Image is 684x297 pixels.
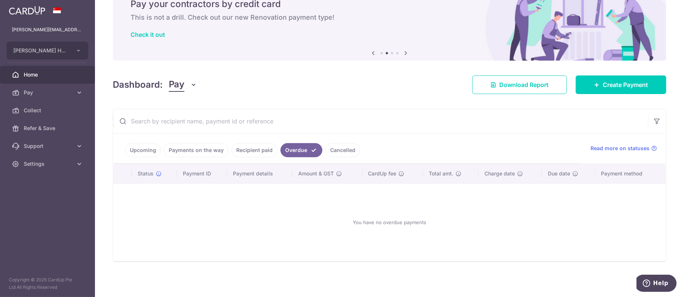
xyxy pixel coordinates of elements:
[138,170,154,177] span: Status
[591,145,650,152] span: Read more on statuses
[24,89,73,96] span: Pay
[576,75,666,94] a: Create Payment
[113,78,163,91] h4: Dashboard:
[122,190,657,255] div: You have no overdue payments
[12,26,83,33] p: [PERSON_NAME][EMAIL_ADDRESS][DOMAIN_NAME]
[298,170,334,177] span: Amount & GST
[484,170,515,177] span: Charge date
[169,78,184,92] span: Pay
[24,160,73,168] span: Settings
[548,170,570,177] span: Due date
[24,142,73,150] span: Support
[113,109,648,133] input: Search by recipient name, payment id or reference
[13,47,68,54] span: [PERSON_NAME] HOLDINGS PTE. LTD.
[24,125,73,132] span: Refer & Save
[227,164,293,183] th: Payment details
[368,170,397,177] span: CardUp fee
[7,42,88,59] button: [PERSON_NAME] HOLDINGS PTE. LTD.
[429,170,453,177] span: Total amt.
[131,31,165,38] a: Check it out
[125,143,161,157] a: Upcoming
[177,164,227,183] th: Payment ID
[591,145,657,152] a: Read more on statuses
[637,275,677,293] iframe: Opens a widget where you can find more information
[595,164,666,183] th: Payment method
[9,6,45,15] img: CardUp
[280,143,322,157] a: Overdue
[472,75,567,94] a: Download Report
[169,78,197,92] button: Pay
[603,80,648,89] span: Create Payment
[325,143,360,157] a: Cancelled
[231,143,277,157] a: Recipient paid
[499,80,549,89] span: Download Report
[131,13,648,22] h6: This is not a drill. Check out our new Renovation payment type!
[24,71,73,78] span: Home
[164,143,228,157] a: Payments on the way
[24,107,73,114] span: Collect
